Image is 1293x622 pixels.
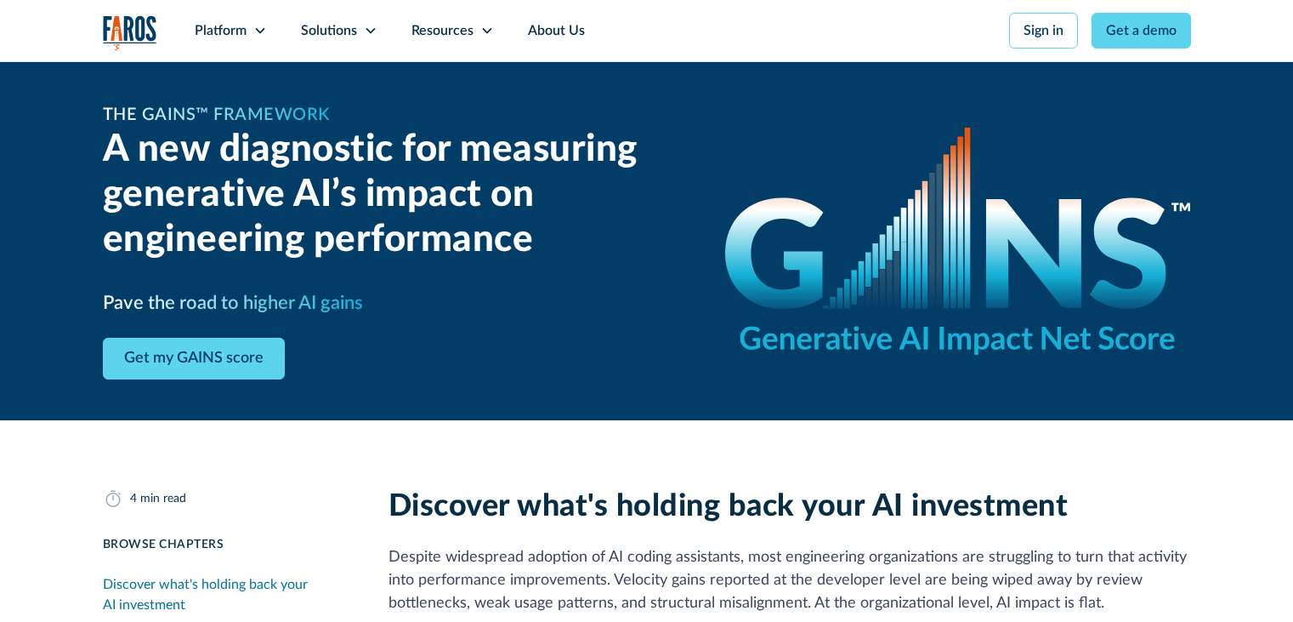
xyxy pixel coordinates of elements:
[103,128,684,262] h2: A new diagnostic for measuring generative AI’s impact on engineering performance
[103,15,157,50] img: Logo of the analytics and reporting company Faros.
[103,536,348,554] div: Browse Chapters
[103,289,363,317] h3: Pave the road to higher AI gains
[301,20,357,41] div: Solutions
[103,15,157,50] a: home
[725,128,1191,355] img: GAINS - the Generative AI Impact Net Score logo
[1092,13,1191,49] a: Get a demo
[195,20,247,41] div: Platform
[388,488,1191,525] h2: Discover what's holding back your AI investment
[130,490,137,508] div: 4
[140,490,186,508] div: min read
[388,546,1191,615] p: Despite widespread adoption of AI coding assistants, most engineering organizations are strugglin...
[103,102,330,128] h1: The GAINS™ Framework
[103,338,285,379] a: Get my GAINS score
[103,568,348,622] a: Discover what's holding back your AI investment
[411,20,474,41] div: Resources
[103,574,348,615] div: Discover what's holding back your AI investment
[1009,13,1078,49] a: Sign in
